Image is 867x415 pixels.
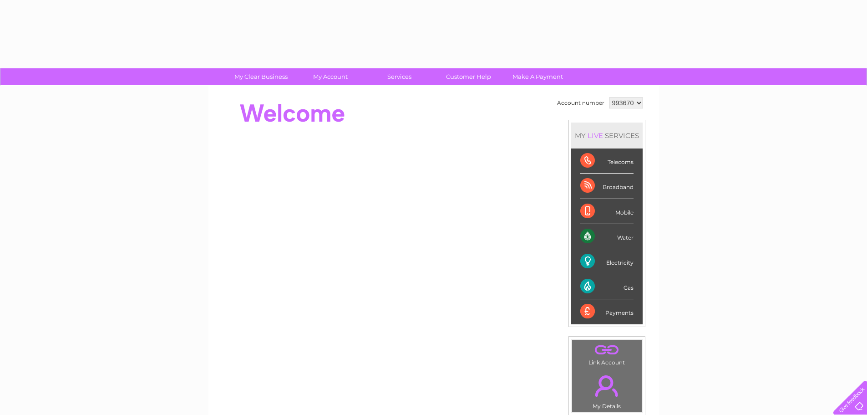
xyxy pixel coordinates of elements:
[431,68,506,85] a: Customer Help
[580,249,634,274] div: Electricity
[572,339,642,368] td: Link Account
[580,149,634,174] div: Telecoms
[293,68,368,85] a: My Account
[223,68,299,85] a: My Clear Business
[580,274,634,299] div: Gas
[580,199,634,224] div: Mobile
[580,174,634,199] div: Broadband
[574,370,639,402] a: .
[362,68,437,85] a: Services
[586,131,605,140] div: LIVE
[555,95,607,111] td: Account number
[574,342,639,358] a: .
[572,368,642,412] td: My Details
[500,68,575,85] a: Make A Payment
[571,123,643,149] div: MY SERVICES
[580,299,634,324] div: Payments
[580,224,634,249] div: Water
